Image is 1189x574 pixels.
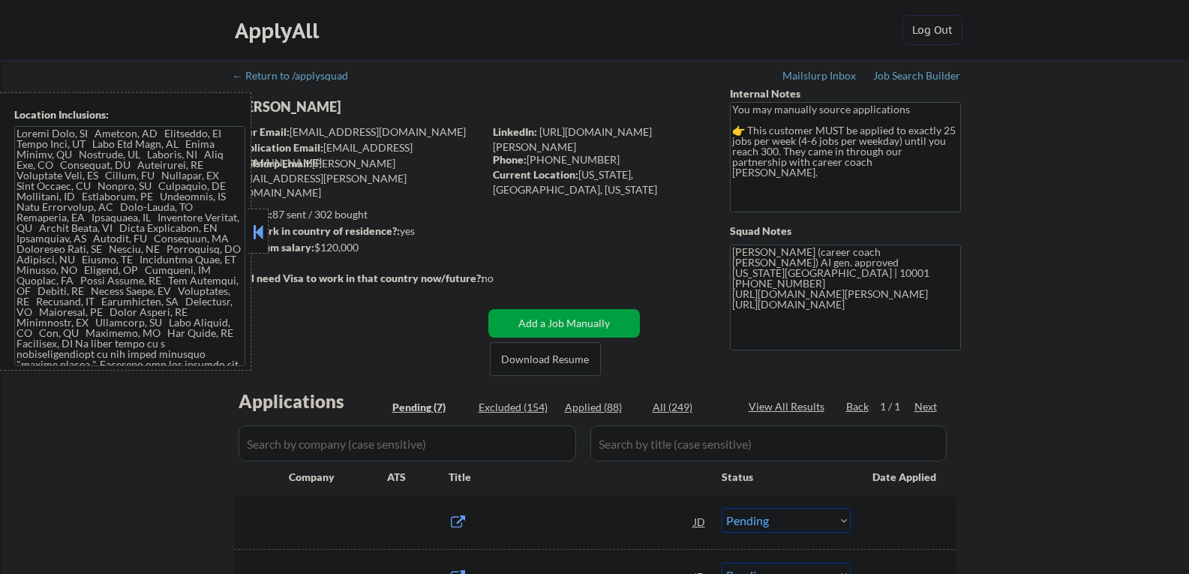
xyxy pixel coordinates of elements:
div: Excluded (154) [479,400,554,415]
strong: Current Location: [493,168,578,181]
div: ApplyAll [235,18,323,44]
div: 1 / 1 [880,399,914,414]
strong: Mailslurp Email: [234,157,312,170]
a: Job Search Builder [873,70,961,85]
a: [URL][DOMAIN_NAME][PERSON_NAME] [493,125,652,153]
div: yes [233,224,479,239]
div: [PHONE_NUMBER] [493,152,705,167]
div: Job Search Builder [873,71,961,81]
input: Search by company (case sensitive) [239,425,576,461]
div: $120,000 [233,240,483,255]
button: Download Resume [490,342,601,376]
div: [EMAIL_ADDRESS][DOMAIN_NAME] [235,140,483,170]
a: Mailslurp Inbox [782,70,857,85]
div: no [482,271,524,286]
div: Next [914,399,938,414]
div: Internal Notes [730,86,961,101]
strong: Phone: [493,153,527,166]
div: View All Results [749,399,829,414]
strong: Will need Visa to work in that country now/future?: [234,272,484,284]
div: JD [692,508,707,535]
strong: Application Email: [235,141,323,154]
a: ← Return to /applysquad [233,70,362,85]
div: [US_STATE], [GEOGRAPHIC_DATA], [US_STATE] [493,167,705,197]
div: Applied (88) [565,400,640,415]
div: All (249) [653,400,728,415]
div: Date Applied [872,470,938,485]
div: Pending (7) [392,400,467,415]
strong: Can work in country of residence?: [233,224,400,237]
div: ← Return to /applysquad [233,71,362,81]
div: [PERSON_NAME] [234,98,542,116]
div: [EMAIL_ADDRESS][DOMAIN_NAME] [235,125,483,140]
strong: Minimum salary: [233,241,314,254]
button: Log Out [902,15,962,45]
div: Company [289,470,387,485]
div: Applications [239,392,387,410]
div: Squad Notes [730,224,961,239]
div: Mailslurp Inbox [782,71,857,81]
div: ATS [387,470,449,485]
div: 87 sent / 302 bought [233,207,483,222]
div: Title [449,470,707,485]
button: Add a Job Manually [488,309,640,338]
input: Search by title (case sensitive) [590,425,947,461]
div: [PERSON_NAME][EMAIL_ADDRESS][PERSON_NAME][DOMAIN_NAME] [234,156,483,200]
div: Location Inclusions: [14,107,245,122]
div: Status [722,463,851,490]
div: Back [846,399,870,414]
strong: LinkedIn: [493,125,537,138]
